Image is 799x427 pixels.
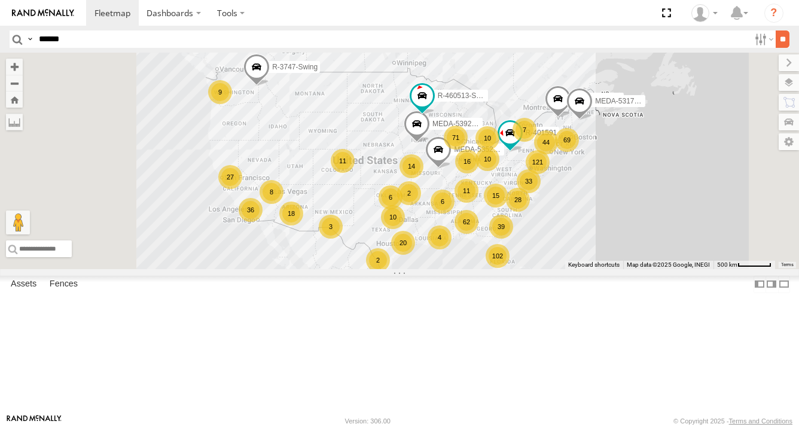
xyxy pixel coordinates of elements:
label: Assets [5,276,42,292]
label: Dock Summary Table to the Right [766,276,777,293]
button: Drag Pegman onto the map to open Street View [6,211,30,234]
div: 33 [517,169,541,193]
div: 7 [513,118,536,142]
div: Robert Gischel [687,4,722,22]
div: 102 [486,244,510,268]
div: 69 [555,128,579,152]
div: 39 [489,215,513,239]
div: 11 [455,179,478,203]
button: Zoom out [6,75,23,91]
div: 4 [428,225,452,249]
span: MEDA-531726-Swing [595,97,664,105]
div: 9 [208,80,232,104]
div: 6 [379,185,402,209]
div: 121 [526,150,550,174]
label: Search Query [25,30,35,48]
label: Map Settings [779,133,799,150]
div: 28 [506,188,530,212]
div: 36 [239,198,263,222]
label: Dock Summary Table to the Left [754,276,766,293]
div: 71 [444,126,468,150]
div: 10 [381,205,405,229]
div: 3 [319,215,343,239]
button: Zoom in [6,59,23,75]
span: Map data ©2025 Google, INEGI [627,261,710,268]
div: 10 [475,126,499,150]
span: R-3747-Swing [272,63,318,71]
div: 6 [431,190,455,213]
div: 27 [218,165,242,189]
label: Fences [44,276,84,292]
span: MEDA-535204-Roll [454,146,516,154]
div: 62 [455,210,478,234]
div: 14 [399,154,423,178]
button: Zoom Home [6,91,23,108]
div: 20 [391,231,415,255]
button: Map Scale: 500 km per 53 pixels [713,261,775,269]
button: Keyboard shortcuts [568,261,620,269]
div: 15 [484,184,508,208]
span: 500 km [717,261,737,268]
label: Measure [6,114,23,130]
span: MEDA-539280-Roll [432,120,494,129]
div: 8 [260,180,283,204]
div: Version: 306.00 [345,417,391,425]
a: Terms and Conditions [729,417,792,425]
i: ? [764,4,783,23]
div: 44 [534,130,558,154]
a: Terms (opens in new tab) [781,263,794,267]
div: 10 [475,147,499,171]
img: rand-logo.svg [12,9,74,17]
div: © Copyright 2025 - [673,417,792,425]
div: 11 [331,149,355,173]
label: Hide Summary Table [778,276,790,293]
a: Visit our Website [7,415,62,427]
span: R-460513-Swing [438,92,491,100]
label: Search Filter Options [750,30,776,48]
div: 18 [279,202,303,225]
span: MEDA-534010-Roll [574,94,635,103]
div: 2 [366,248,390,272]
div: 16 [455,150,479,173]
div: 2 [397,181,421,205]
span: R-401591 [526,129,557,138]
